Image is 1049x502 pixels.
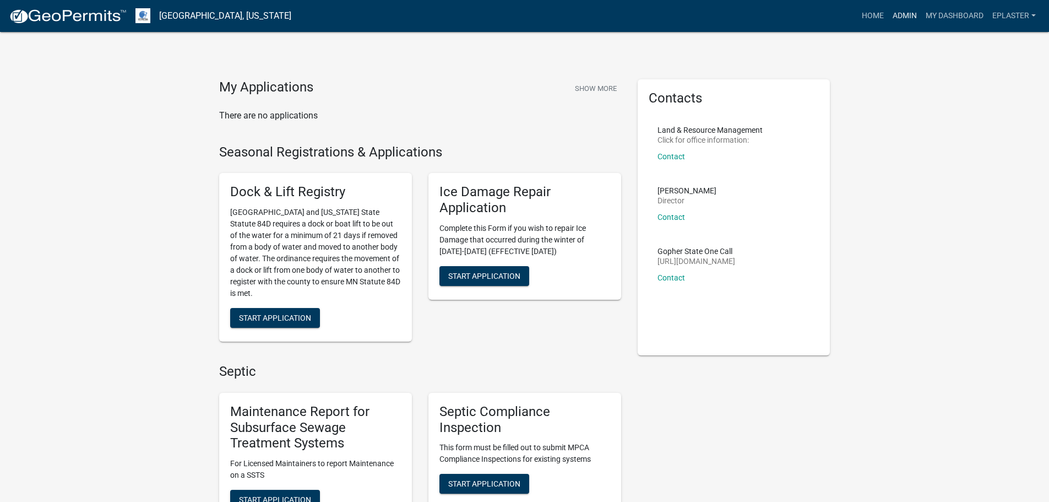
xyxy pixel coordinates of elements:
a: Home [857,6,888,26]
button: Show More [570,79,621,98]
a: [GEOGRAPHIC_DATA], [US_STATE] [159,7,291,25]
p: This form must be filled out to submit MPCA Compliance Inspections for existing systems [439,442,610,465]
h5: Dock & Lift Registry [230,184,401,200]
a: Admin [888,6,921,26]
a: eplaster [988,6,1040,26]
p: Complete this Form if you wish to repair Ice Damage that occurred during the winter of [DATE]-[DA... [439,223,610,257]
p: [URL][DOMAIN_NAME] [657,257,735,265]
span: Start Application [448,479,520,488]
p: Click for office information: [657,136,763,144]
p: There are no applications [219,109,621,122]
p: Director [657,197,716,204]
h4: Septic [219,364,621,380]
a: Contact [657,213,685,222]
h4: My Applications [219,79,313,96]
h5: Ice Damage Repair Application [439,184,610,216]
h5: Maintenance Report for Subsurface Sewage Treatment Systems [230,404,401,451]
p: For Licensed Maintainers to report Maintenance on a SSTS [230,458,401,481]
a: Contact [657,152,685,161]
p: Gopher State One Call [657,247,735,255]
button: Start Application [439,474,529,494]
span: Start Application [448,271,520,280]
h5: Contacts [649,90,819,106]
a: My Dashboard [921,6,988,26]
span: Start Application [239,314,311,322]
p: Land & Resource Management [657,126,763,134]
h4: Seasonal Registrations & Applications [219,144,621,160]
p: [PERSON_NAME] [657,187,716,195]
img: Otter Tail County, Minnesota [135,8,150,23]
h5: Septic Compliance Inspection [439,404,610,436]
p: [GEOGRAPHIC_DATA] and [US_STATE] State Statute 84D requires a dock or boat lift to be out of the ... [230,207,401,299]
button: Start Application [439,266,529,286]
a: Contact [657,273,685,282]
button: Start Application [230,308,320,328]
